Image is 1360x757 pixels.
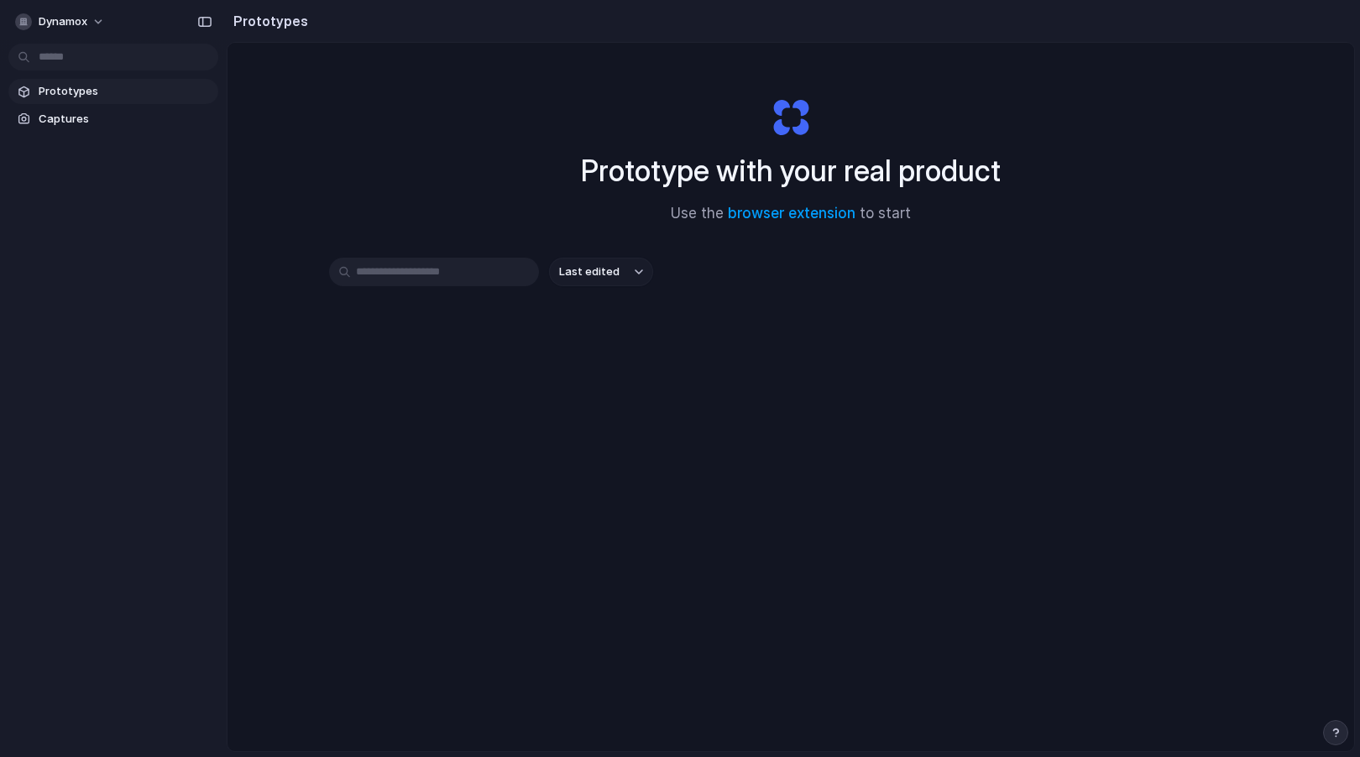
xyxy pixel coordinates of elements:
span: Use the to start [671,203,911,225]
span: Dynamox [39,13,87,30]
h1: Prototype with your real product [581,149,1001,193]
span: Captures [39,111,212,128]
span: Prototypes [39,83,212,100]
span: Last edited [559,264,620,280]
a: browser extension [728,205,855,222]
a: Captures [8,107,218,132]
h2: Prototypes [227,11,308,31]
a: Prototypes [8,79,218,104]
button: Dynamox [8,8,113,35]
button: Last edited [549,258,653,286]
